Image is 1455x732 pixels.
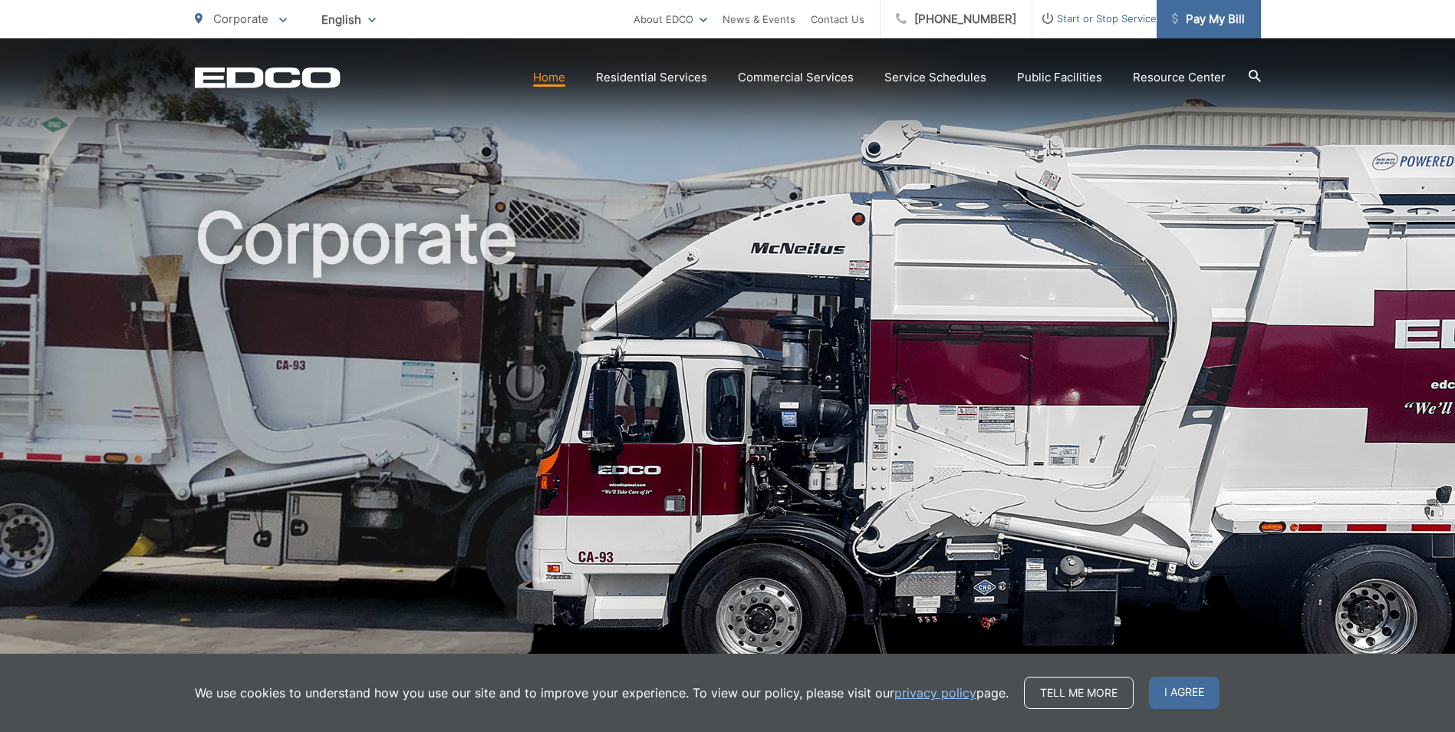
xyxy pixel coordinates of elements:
[1133,68,1226,87] a: Resource Center
[596,68,707,87] a: Residential Services
[533,68,565,87] a: Home
[195,684,1009,702] p: We use cookies to understand how you use our site and to improve your experience. To view our pol...
[1172,10,1245,28] span: Pay My Bill
[310,6,387,33] span: English
[195,199,1261,685] h1: Corporate
[634,10,707,28] a: About EDCO
[738,68,854,87] a: Commercial Services
[811,10,864,28] a: Contact Us
[1024,677,1134,709] a: Tell me more
[213,12,268,26] span: Corporate
[1149,677,1220,709] span: I agree
[723,10,795,28] a: News & Events
[1017,68,1102,87] a: Public Facilities
[894,684,976,702] a: privacy policy
[195,67,341,88] a: EDCD logo. Return to the homepage.
[884,68,986,87] a: Service Schedules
